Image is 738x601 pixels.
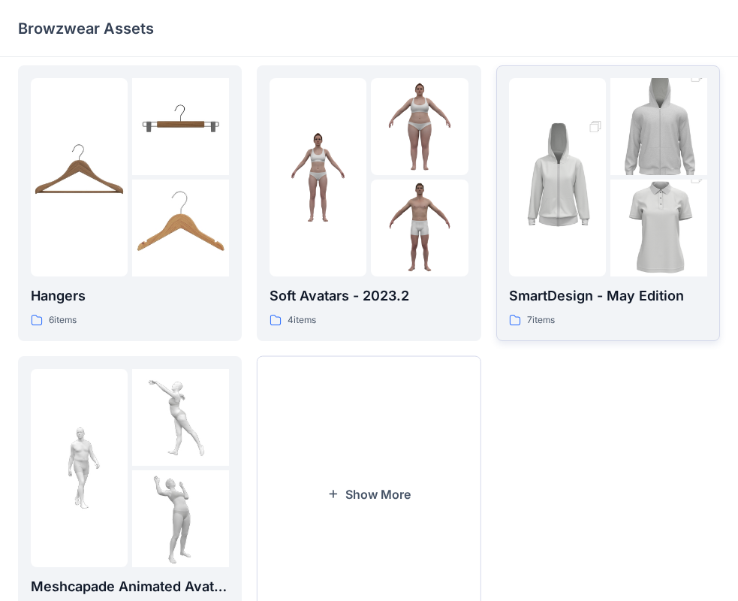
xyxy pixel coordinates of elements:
a: folder 1folder 2folder 3Soft Avatars - 2023.24items [257,65,480,341]
img: folder 1 [31,419,128,516]
p: Browzwear Assets [18,18,154,39]
a: folder 1folder 2folder 3SmartDesign - May Edition7items [496,65,720,341]
img: folder 2 [371,78,468,175]
p: 6 items [49,313,77,328]
p: 4 items [288,313,316,328]
p: Meshcapade Animated Avatars [31,576,229,597]
p: Soft Avatars - 2023.2 [270,285,468,307]
img: folder 3 [132,470,229,567]
p: 7 items [527,313,555,328]
img: folder 2 [132,78,229,175]
p: SmartDesign - May Edition [509,285,707,307]
img: folder 1 [31,128,128,225]
img: folder 1 [270,128,366,225]
a: folder 1folder 2folder 3Hangers6items [18,65,242,341]
img: folder 2 [610,54,707,200]
img: folder 3 [132,180,229,276]
img: folder 1 [509,104,606,250]
img: folder 3 [371,180,468,276]
p: Hangers [31,285,229,307]
img: folder 2 [132,369,229,466]
img: folder 3 [610,156,707,301]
